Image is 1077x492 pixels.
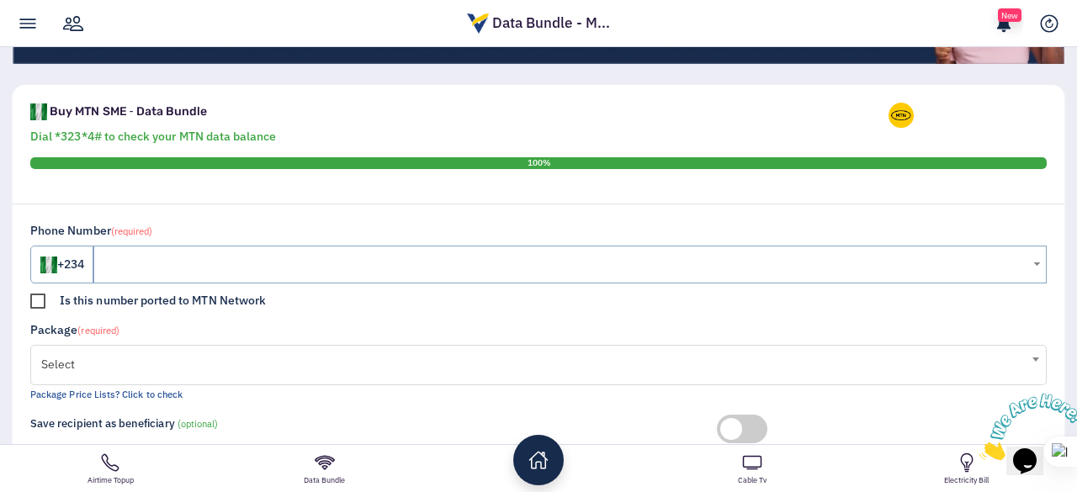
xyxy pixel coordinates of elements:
[178,418,219,430] small: (optional)
[645,445,859,492] a: Cable Tv
[50,104,207,119] span: Buy MTN SME ‐ Data Bundle
[863,476,1070,485] strong: Electricity Bill
[7,7,111,73] img: Chat attention grabber
[467,13,489,34] img: logo
[528,450,549,470] ion-icon: home outline
[30,128,1047,145] p: Dial *323*4# to check your MTN data balance
[111,225,153,237] small: (required)
[860,445,1074,492] a: Electricity Bill
[3,445,217,492] a: Airtime Topup
[649,476,856,485] strong: Cable Tv
[30,157,1047,169] div: 100%
[7,476,214,485] strong: Airtime Topup
[220,476,427,485] strong: Data Bundle
[30,345,1047,385] span: Select
[30,416,175,431] span: Save recipient as beneficiary
[41,347,1036,381] span: Select
[217,445,431,492] a: Data Bundle
[459,13,618,34] div: Data Bundle - M...
[30,389,183,400] a: Package Price Lists? Click to check
[30,292,266,309] label: Is this number ported to MTN Network
[30,321,119,339] label: Package
[30,222,152,240] label: Phone Number
[998,8,1021,22] span: New
[77,325,119,336] small: (required)
[973,387,1077,467] iframe: chat widget
[30,246,93,283] div: +234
